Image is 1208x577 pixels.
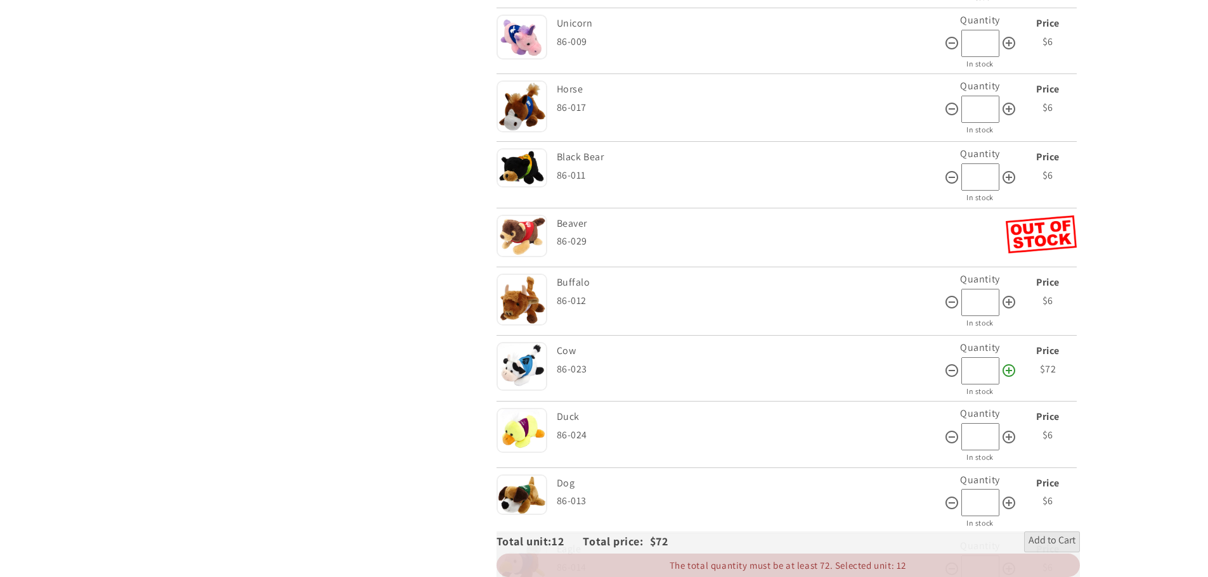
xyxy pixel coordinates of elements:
[557,33,944,51] div: 86-009
[552,534,583,548] span: 12
[1020,408,1077,426] div: Price
[1042,168,1053,182] span: $6
[944,57,1016,71] div: In stock
[1042,35,1053,48] span: $6
[557,232,1006,251] div: 86-029
[960,407,1000,420] label: Quantity
[1024,531,1080,552] button: Add to Cart
[1020,274,1077,292] div: Price
[497,554,1080,577] div: The total quantity must be at least 72. Selected unit: 12
[1042,494,1053,507] span: $6
[557,15,941,33] div: Unicorn
[1040,362,1056,376] span: $72
[944,516,1016,530] div: In stock
[497,80,547,132] img: Horse
[944,316,1016,330] div: In stock
[944,450,1016,464] div: In stock
[960,79,1000,92] label: Quantity
[650,534,668,548] span: $72
[497,342,547,391] img: Cow
[497,148,547,187] img: Black Bear
[557,274,941,292] div: Buffalo
[1020,148,1077,167] div: Price
[1042,294,1053,307] span: $6
[497,531,650,552] div: Total unit: Total price:
[960,272,1000,286] label: Quantity
[557,80,941,99] div: Horse
[557,360,944,379] div: 86-023
[1006,215,1077,253] img: Out of Stock Beaver
[944,384,1016,398] div: In stock
[497,274,547,326] img: Buffalo
[497,408,547,452] img: Duck
[557,492,944,510] div: 86-013
[1020,15,1077,33] div: Price
[1020,80,1077,99] div: Price
[557,148,941,167] div: Black Bear
[944,191,1016,205] div: In stock
[557,474,941,493] div: Dog
[1042,101,1053,114] span: $6
[557,408,941,426] div: Duck
[497,215,547,258] img: Beaver
[557,342,941,360] div: Cow
[960,147,1000,160] label: Quantity
[557,215,1003,233] div: Beaver
[960,341,1000,354] label: Quantity
[944,123,1016,137] div: In stock
[1042,428,1053,441] span: $6
[960,13,1000,27] label: Quantity
[557,167,944,185] div: 86-011
[497,474,547,516] img: Dog
[1020,474,1077,493] div: Price
[497,15,547,60] img: Unicorn
[960,473,1000,486] label: Quantity
[1020,342,1077,360] div: Price
[557,99,944,117] div: 86-017
[557,426,944,445] div: 86-024
[1029,534,1075,549] span: Add to Cart
[557,292,944,310] div: 86-012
